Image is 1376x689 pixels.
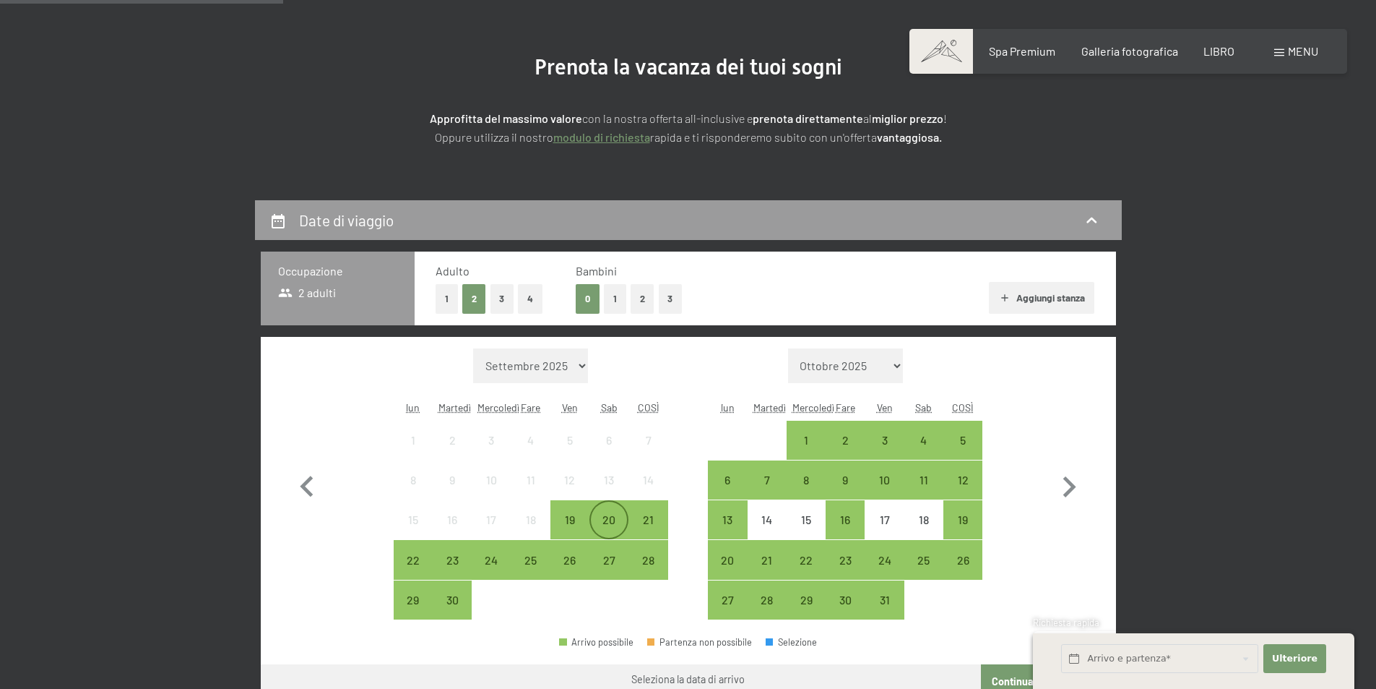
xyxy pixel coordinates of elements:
[880,513,890,526] font: 17
[1263,644,1325,674] button: Ulteriore
[576,284,600,314] button: 0
[761,553,772,567] font: 21
[721,553,734,567] font: 20
[472,461,511,500] div: Mercoledì 10 settembre 2025
[604,473,614,487] font: 13
[472,421,511,460] div: Arrivo non possibile
[800,553,813,567] font: 22
[708,500,747,539] div: Lunedì 13 ottobre 2025
[877,401,893,414] abbr: Venerdì
[943,540,982,579] div: Anreise möglich
[943,500,982,539] div: Dom 19 ott 2025
[1016,291,1085,304] font: Aggiungi stanza
[447,513,457,526] font: 16
[943,461,982,500] div: Anreise möglich
[631,284,654,314] button: 2
[406,401,420,414] abbr: Lunedi
[472,540,511,579] div: Anreise möglich
[943,500,982,539] div: Anreise möglich
[842,473,848,487] font: 9
[865,500,904,539] div: Arrivo non possibile
[877,401,893,414] font: Ven
[604,284,626,314] button: 1
[436,264,470,278] font: Adulto
[526,513,536,526] font: 18
[904,461,943,500] div: Sabato 11 ottobre 2025
[721,401,735,414] font: lun
[433,461,472,500] div: Arrivo non possibile
[722,593,734,607] font: 27
[449,433,456,447] font: 2
[787,540,826,579] div: Anreise möglich
[943,421,982,460] div: Anreise möglich
[748,461,787,500] div: Martedì 7 ottobre 2025
[650,130,877,144] font: rapida e ti risponderemo subito con un'offerta
[904,461,943,500] div: Anreise möglich
[1048,348,1090,620] button: Il mese prossimo
[433,540,472,579] div: Anreise möglich
[1081,44,1178,58] font: Galleria fotografica
[1203,44,1234,58] a: LIBRO
[748,581,787,620] div: Anreise möglich
[667,293,672,304] font: 3
[722,513,732,526] font: 13
[462,284,486,314] button: 2
[708,461,747,500] div: Anreise möglich
[804,433,808,447] font: 1
[989,282,1094,314] button: Aggiungi stanza
[865,500,904,539] div: Ven 17 ott 2025
[553,130,650,144] font: modulo di richiesta
[603,553,615,567] font: 27
[826,581,865,620] div: Anreise möglich
[800,593,813,607] font: 29
[865,581,904,620] div: Ven 31 ott 2025
[445,293,449,304] font: 1
[394,421,433,460] div: Arrivo non possibile
[589,421,628,460] div: Arrivo non possibile
[589,461,628,500] div: Arrivo non possibile
[628,421,667,460] div: Dom Set 07 2025
[562,401,578,414] font: Ven
[628,540,667,579] div: Dom 28 set 2025
[433,540,472,579] div: Martedì 23 settembre 2025
[989,44,1055,58] a: Spa Premium
[787,421,826,460] div: Anreise möglich
[589,540,628,579] div: Anreise möglich
[839,553,852,567] font: 23
[394,461,433,500] div: lunedì 8 settembre 2025
[472,461,511,500] div: Arrivo non possibile
[764,473,770,487] font: 7
[564,473,575,487] font: 12
[1272,653,1317,664] font: Ulteriore
[446,553,459,567] font: 23
[550,500,589,539] div: Anreise möglich
[576,264,617,278] font: Bambini
[761,513,772,526] font: 14
[394,581,433,620] div: Anreise möglich
[582,111,753,125] font: con la nostra offerta all-inclusive e
[433,581,472,620] div: Anreise möglich
[298,286,336,299] font: 2 adulti
[436,284,458,314] button: 1
[960,433,966,447] font: 5
[724,473,730,487] font: 6
[1288,44,1318,58] font: menu
[904,421,943,460] div: Sabato 4 ottobre 2025
[839,593,852,607] font: 30
[511,500,550,539] div: Arrivo non possibile
[550,421,589,460] div: Ven 05 set 2025
[486,473,497,487] font: 10
[787,461,826,500] div: Mercoledì 8 ottobre 2025
[708,540,747,579] div: Lunedì 20 ottobre 2025
[915,401,932,414] font: Sab
[721,401,735,414] abbr: Lunedi
[565,513,575,526] font: 19
[836,401,855,414] abbr: Giovedì
[585,293,590,304] font: 0
[753,401,786,414] font: Martedì
[748,500,787,539] div: Martedì 14 ottobre 2025
[408,513,418,526] font: 15
[920,473,928,487] font: 11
